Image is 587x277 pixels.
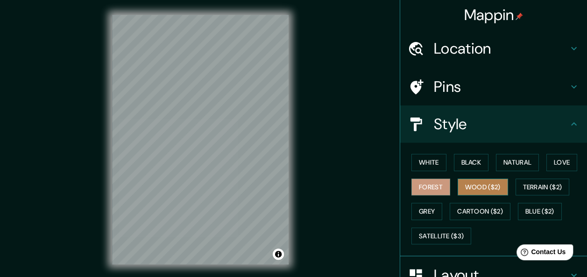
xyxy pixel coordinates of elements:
img: pin-icon.png [516,13,523,20]
iframe: Help widget launcher [504,241,577,267]
h4: Pins [434,77,568,96]
button: Blue ($2) [518,203,562,220]
div: Style [400,105,587,143]
button: Toggle attribution [273,249,284,260]
h4: Mappin [464,6,523,24]
button: Cartoon ($2) [450,203,510,220]
button: Forest [411,179,450,196]
button: Grey [411,203,442,220]
button: Terrain ($2) [516,179,570,196]
div: Location [400,30,587,67]
canvas: Map [112,15,289,264]
h4: Location [434,39,568,58]
div: Pins [400,68,587,105]
h4: Style [434,115,568,133]
button: Love [546,154,577,171]
button: Natural [496,154,539,171]
button: White [411,154,446,171]
button: Satellite ($3) [411,228,471,245]
button: Black [454,154,489,171]
button: Wood ($2) [458,179,508,196]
